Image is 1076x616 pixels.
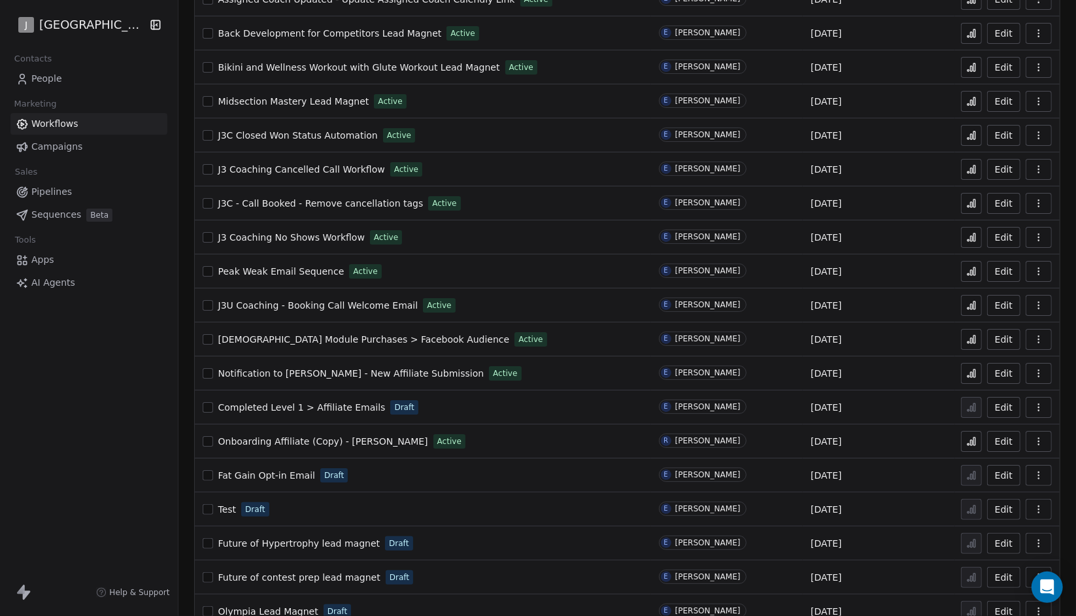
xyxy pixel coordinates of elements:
span: [DATE] [811,231,841,244]
span: Active [427,299,451,311]
span: Draft [324,470,344,481]
span: Future of Hypertrophy lead magnet [218,538,380,549]
div: E [664,231,667,242]
span: [DATE] [811,197,841,210]
a: Edit [987,397,1020,418]
a: Apps [10,249,167,271]
a: Edit [987,431,1020,452]
button: J[GEOGRAPHIC_DATA] [16,14,141,36]
span: [DATE] [811,571,841,584]
span: Test [218,504,237,515]
a: J3 Coaching Cancelled Call Workflow [218,163,385,176]
div: [PERSON_NAME] [675,504,741,513]
span: Active [509,61,533,73]
div: R [664,436,668,446]
span: Active [378,95,402,107]
div: E [664,334,667,344]
div: [PERSON_NAME] [675,368,741,377]
span: [DATE] [811,367,841,380]
span: Sequences [31,208,81,222]
span: Draft [394,402,414,413]
a: Edit [987,159,1020,180]
span: People [31,72,62,86]
div: [PERSON_NAME] [675,164,741,173]
span: [DATE] [811,27,841,40]
div: [PERSON_NAME] [675,300,741,309]
a: Test [218,503,237,516]
span: AI Agents [31,276,75,290]
div: E [664,402,667,412]
a: Notification to [PERSON_NAME] - New Affiliate Submission [218,367,484,380]
a: Campaigns [10,136,167,158]
span: Sales [9,162,43,182]
a: J3U Coaching - Booking Call Welcome Email [218,299,418,312]
span: [DATE] [811,299,841,312]
span: [DATE] [811,435,841,448]
button: Edit [987,193,1020,214]
a: SequencesBeta [10,204,167,226]
a: Edit [987,125,1020,146]
span: Active [450,27,475,39]
span: [DATE] [811,61,841,74]
div: [PERSON_NAME] [675,198,741,207]
span: Workflows [31,117,78,131]
button: Edit [987,465,1020,486]
span: [DATE] [811,163,841,176]
span: [DATE] [811,265,841,278]
div: [PERSON_NAME] [675,96,741,105]
div: E [664,129,667,140]
span: Back Development for Competitors Lead Magnet [218,28,442,39]
span: Draft [389,538,409,549]
a: People [10,68,167,90]
div: [PERSON_NAME] [675,334,741,343]
button: Edit [987,295,1020,316]
span: [DATE] [811,129,841,142]
div: E [664,61,667,72]
button: Edit [987,499,1020,520]
a: [DEMOGRAPHIC_DATA] Module Purchases > Facebook Audience [218,333,510,346]
div: [PERSON_NAME] [675,436,741,445]
span: Onboarding Affiliate (Copy) - [PERSON_NAME] [218,436,428,447]
span: [DATE] [811,401,841,414]
span: Campaigns [31,140,82,154]
div: E [664,27,667,38]
span: [DATE] [811,503,841,516]
a: Edit [987,91,1020,112]
a: Workflows [10,113,167,135]
span: Pipelines [31,185,72,199]
div: [PERSON_NAME] [675,402,741,411]
a: Back Development for Competitors Lead Magnet [218,27,442,40]
div: [PERSON_NAME] [675,130,741,139]
span: Active [432,197,456,209]
a: Edit [987,567,1020,588]
button: Edit [987,533,1020,554]
a: Bikini and Wellness Workout with Glute Workout Lead Magnet [218,61,500,74]
div: [PERSON_NAME] [675,470,741,479]
a: J3 Coaching No Shows Workflow [218,231,365,244]
a: Edit [987,363,1020,384]
span: Midsection Mastery Lead Magnet [218,96,369,107]
button: Edit [987,23,1020,44]
div: E [664,538,667,548]
span: [DATE] [811,469,841,482]
div: E [664,368,667,378]
a: AI Agents [10,272,167,294]
span: Marketing [8,94,62,114]
div: E [664,197,667,208]
span: Fat Gain Opt-in Email [218,470,315,481]
span: Contacts [8,49,58,69]
span: [DATE] [811,333,841,346]
button: Edit [987,57,1020,78]
a: Help & Support [96,587,169,598]
span: Peak Weak Email Sequence [218,266,345,277]
span: J3C - Call Booked - Remove cancellation tags [218,198,424,209]
a: J3C Closed Won Status Automation [218,129,378,142]
span: Future of contest prep lead magnet [218,572,380,583]
a: Pipelines [10,181,167,203]
a: Midsection Mastery Lead Magnet [218,95,369,108]
div: [PERSON_NAME] [675,572,741,581]
a: Edit [987,261,1020,282]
